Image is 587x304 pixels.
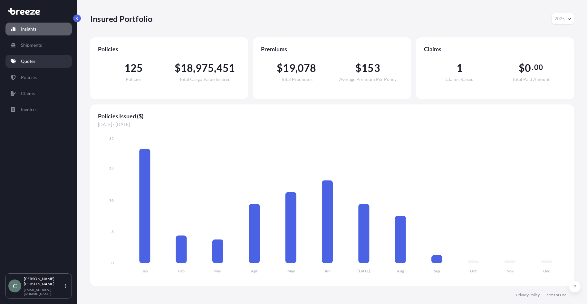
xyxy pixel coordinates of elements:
span: 19 [283,63,295,73]
a: Invoices [5,103,72,116]
span: 1 [457,63,463,73]
tspan: Jan [142,269,148,273]
tspan: Sep [434,269,440,273]
p: [PERSON_NAME] [PERSON_NAME] [24,276,64,287]
a: Insights [5,23,72,35]
p: Policies [21,74,37,81]
button: Year Selector [552,13,574,25]
span: Total Premiums [281,77,313,82]
tspan: May [287,269,295,273]
a: Privacy Policy [516,292,540,298]
span: $ [355,63,361,73]
span: Total Paid Amount [512,77,550,82]
tspan: Oct [470,269,477,273]
p: Insured Portfolio [90,14,152,24]
tspan: Mar [214,269,221,273]
span: Policies [126,77,141,82]
tspan: 0 [111,260,114,265]
span: Premiums [261,45,403,53]
span: , [214,63,216,73]
span: 125 [124,63,143,73]
span: [DATE] - [DATE] [98,121,566,128]
a: Claims [5,87,72,100]
span: Claims [424,45,566,53]
tspan: 24 [109,166,114,171]
a: Quotes [5,55,72,68]
p: Insights [21,26,36,32]
p: Invoices [21,106,37,113]
span: Policies [98,45,240,53]
span: C [13,283,17,289]
span: 00 [534,65,543,70]
tspan: Dec [543,269,550,273]
span: 153 [361,63,380,73]
p: Claims [21,90,35,97]
span: 451 [217,63,235,73]
tspan: Jun [324,269,331,273]
tspan: 32 [109,136,114,141]
tspan: Feb [178,269,185,273]
tspan: Apr [251,269,258,273]
tspan: Nov [506,269,514,273]
p: Quotes [21,58,35,64]
span: Claims Raised [446,77,474,82]
tspan: [DATE] [358,269,370,273]
span: , [193,63,195,73]
span: . [532,65,534,70]
p: [EMAIL_ADDRESS][DOMAIN_NAME] [24,288,64,296]
a: Policies [5,71,72,84]
span: 078 [298,63,316,73]
span: $ [175,63,181,73]
span: Policies Issued ($) [98,112,566,120]
span: $ [519,63,525,73]
span: 0 [525,63,531,73]
span: 2025 [554,15,565,22]
a: Terms of Use [545,292,566,298]
p: Shipments [21,42,42,48]
span: Average Premium Per Policy [339,77,397,82]
span: 975 [196,63,214,73]
tspan: 16 [109,198,114,202]
span: , [295,63,298,73]
span: Total Cargo Value Insured [179,77,231,82]
tspan: 8 [111,229,114,234]
a: Shipments [5,39,72,52]
span: 18 [181,63,193,73]
tspan: Aug [397,269,404,273]
span: $ [277,63,283,73]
